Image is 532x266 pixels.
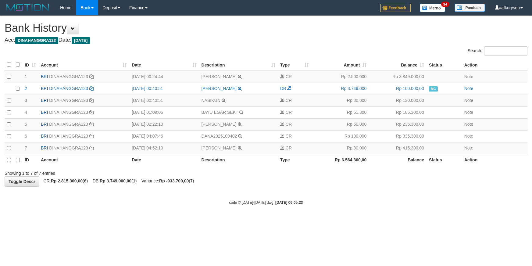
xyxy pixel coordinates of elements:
strong: 7 [190,178,193,183]
span: BRI [41,74,48,79]
span: 5 [25,122,27,127]
a: Copy DINAHANGGRA123 to clipboard [89,134,94,138]
a: Note [464,110,473,115]
span: CR [286,122,292,127]
a: DINAHANGGRA123 [49,134,88,138]
th: Date: activate to sort column ascending [129,59,199,71]
span: 3 [25,98,27,103]
td: [DATE] 02:22:10 [129,118,199,130]
td: Rp 100.000,00 [369,83,427,95]
span: 6 [25,134,27,138]
small: code © [DATE]-[DATE] dwg | [229,200,303,205]
td: [DATE] 00:24:44 [129,71,199,83]
a: [PERSON_NAME] [202,74,237,79]
span: 2 [25,86,27,91]
span: 1 [25,74,27,79]
span: BRI [41,86,48,91]
span: DINAHANGGRA123 [15,37,58,44]
img: MOTION_logo.png [5,3,51,12]
td: Rp 185.300,00 [369,106,427,118]
th: ID: activate to sort column ascending [22,59,38,71]
a: DINAHANGGRA123 [49,146,88,150]
label: Search: [468,46,527,56]
span: BRI [41,146,48,150]
strong: Rp 6.564.300,00 [335,157,366,162]
td: Rp 100.000 [311,130,369,142]
td: [DATE] 04:07:46 [129,130,199,142]
td: Rp 235.300,00 [369,118,427,130]
th: Account: activate to sort column ascending [38,59,129,71]
td: [DATE] 00:40:51 [129,83,199,95]
span: BRI [41,122,48,127]
th: Action [462,154,527,166]
span: CR [286,74,292,79]
span: Manually Checked by: aafGavi [429,86,438,92]
a: [PERSON_NAME] [202,146,237,150]
input: Search: [484,46,527,56]
a: DINAHANGGRA123 [49,110,88,115]
td: Rp 30.000 [311,95,369,106]
a: Note [464,122,473,127]
h4: Acc: Date: [5,37,527,43]
td: Rp 50.000 [311,118,369,130]
td: Rp 130.000,00 [369,95,427,106]
a: Note [464,98,473,103]
a: Copy DINAHANGGRA123 to clipboard [89,110,94,115]
td: [DATE] 00:40:51 [129,95,199,106]
span: BRI [41,134,48,138]
th: Description: activate to sort column ascending [199,59,278,71]
th: Amount: activate to sort column ascending [311,59,369,71]
td: Rp 55.300 [311,106,369,118]
a: DINAHANGGRA123 [49,98,88,103]
th: Status [427,154,462,166]
td: Rp 335.300,00 [369,130,427,142]
td: [DATE] 04:52:10 [129,142,199,154]
th: ID [22,154,38,166]
td: Rp 3.849.000,00 [369,71,427,83]
strong: [DATE] 06:05:23 [275,200,303,205]
a: NASIKUN [202,98,220,103]
img: Button%20Memo.svg [420,4,445,12]
img: Feedback.jpg [380,4,411,12]
a: Copy DINAHANGGRA123 to clipboard [89,146,94,150]
span: CR [286,98,292,103]
strong: 1 [133,178,135,183]
th: Type [278,154,311,166]
span: BRI [41,110,48,115]
a: DINAHANGGRA123 [49,86,88,91]
a: DINAHANGGRA123 [49,74,88,79]
a: Copy DINAHANGGRA123 to clipboard [89,122,94,127]
img: panduan.png [455,4,485,12]
td: Rp 415.300,00 [369,142,427,154]
a: DINAHANGGRA123 [49,122,88,127]
a: Note [464,134,473,138]
a: BAYU EGAR SEKT [202,110,238,115]
span: DB [280,86,286,91]
strong: Rp 2.815.300,00 [51,178,83,183]
a: [PERSON_NAME] [202,86,237,91]
a: Note [464,74,473,79]
td: Rp 80.000 [311,142,369,154]
span: CR [286,146,292,150]
span: [DATE] [72,37,90,44]
a: Note [464,146,473,150]
span: CR: ( ) DB: ( ) Variance: ( ) [41,178,194,183]
th: Account [38,154,129,166]
strong: Rp -933.700,00 [159,178,189,183]
span: CR [286,110,292,115]
strong: 6 [84,178,87,183]
a: Toggle Descr [5,176,39,187]
div: Showing 1 to 7 of 7 entries [5,168,217,176]
td: Rp 2.500.000 [311,71,369,83]
td: Rp 3.749.000 [311,83,369,95]
th: Balance [369,154,427,166]
th: Action [462,59,527,71]
h1: Bank History [5,22,527,34]
a: Note [464,86,473,91]
span: 7 [25,146,27,150]
strong: Rp 3.749.000,00 [100,178,131,183]
span: CR [286,134,292,138]
th: Type: activate to sort column ascending [278,59,311,71]
th: Description [199,154,278,166]
span: 34 [441,2,449,7]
